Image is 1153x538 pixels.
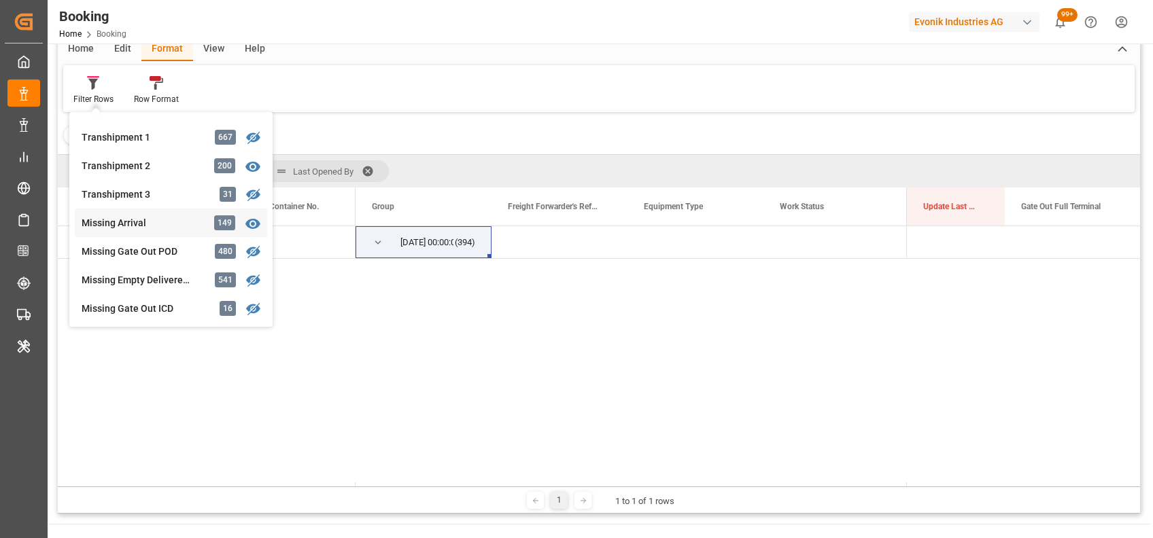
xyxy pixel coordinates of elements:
[780,202,824,211] span: Work Status
[909,12,1039,32] div: Evonik Industries AG
[372,202,394,211] span: Group
[104,38,141,61] div: Edit
[235,38,275,61] div: Help
[82,159,201,173] div: Transhipment 2
[220,301,236,316] div: 16
[215,130,236,145] div: 667
[644,202,703,211] span: Equipment Type
[82,245,201,259] div: Missing Gate Out POD
[551,492,568,509] div: 1
[134,93,179,105] div: Row Format
[1075,7,1106,37] button: Help Center
[615,495,674,508] div: 1 to 1 of 1 rows
[1021,202,1101,211] span: Gate Out Full Terminal
[82,302,201,316] div: Missing Gate Out ICD
[508,202,599,211] span: Freight Forwarder's Reference No.
[293,166,354,177] span: Last Opened By
[215,272,236,287] div: 541
[214,215,235,230] div: 149
[923,202,976,211] span: Update Last Opened By
[269,202,319,211] span: Container No.
[909,9,1045,35] button: Evonik Industries AG
[82,216,201,230] div: Missing Arrival
[73,93,114,105] div: Filter Rows
[59,6,126,26] div: Booking
[58,38,104,61] div: Home
[215,244,236,259] div: 480
[141,38,193,61] div: Format
[82,187,201,202] div: Transhipment 3
[400,227,453,258] div: [DATE] 00:00:00
[82,273,201,287] div: Missing Empty Delivered Depot
[906,226,1140,259] div: Press SPACE to select this row.
[193,38,235,61] div: View
[220,187,236,202] div: 31
[455,227,475,258] span: (394)
[1045,7,1075,37] button: show 106 new notifications
[59,29,82,39] a: Home
[82,130,201,145] div: Transhipment 1
[58,226,356,259] div: Press SPACE to select this row.
[1057,8,1078,22] span: 99+
[214,158,235,173] div: 200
